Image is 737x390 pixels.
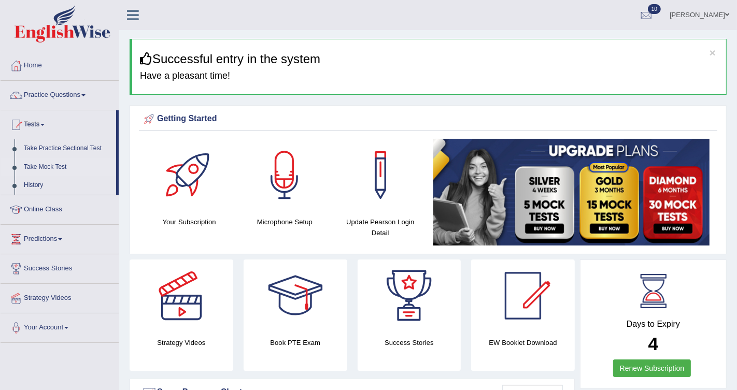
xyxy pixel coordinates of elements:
a: Predictions [1,225,119,251]
h4: Have a pleasant time! [140,71,718,81]
h4: Book PTE Exam [244,337,347,348]
div: Getting Started [141,111,715,127]
h4: Your Subscription [147,216,232,227]
button: × [710,47,716,58]
h4: Strategy Videos [130,337,233,348]
a: Success Stories [1,254,119,280]
a: Tests [1,110,116,136]
h4: Days to Expiry [592,320,715,329]
a: Take Mock Test [19,158,116,177]
h4: Update Pearson Login Detail [338,216,423,238]
a: History [19,176,116,195]
a: Your Account [1,313,119,339]
span: 10 [648,4,661,14]
a: Home [1,51,119,77]
b: 4 [648,334,658,354]
img: small5.jpg [433,139,710,245]
a: Online Class [1,195,119,221]
a: Take Practice Sectional Test [19,139,116,158]
a: Renew Subscription [613,359,691,377]
h4: Success Stories [358,337,461,348]
h4: Microphone Setup [242,216,327,227]
h4: EW Booklet Download [471,337,575,348]
a: Strategy Videos [1,284,119,310]
h3: Successful entry in the system [140,52,718,66]
a: Practice Questions [1,81,119,107]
